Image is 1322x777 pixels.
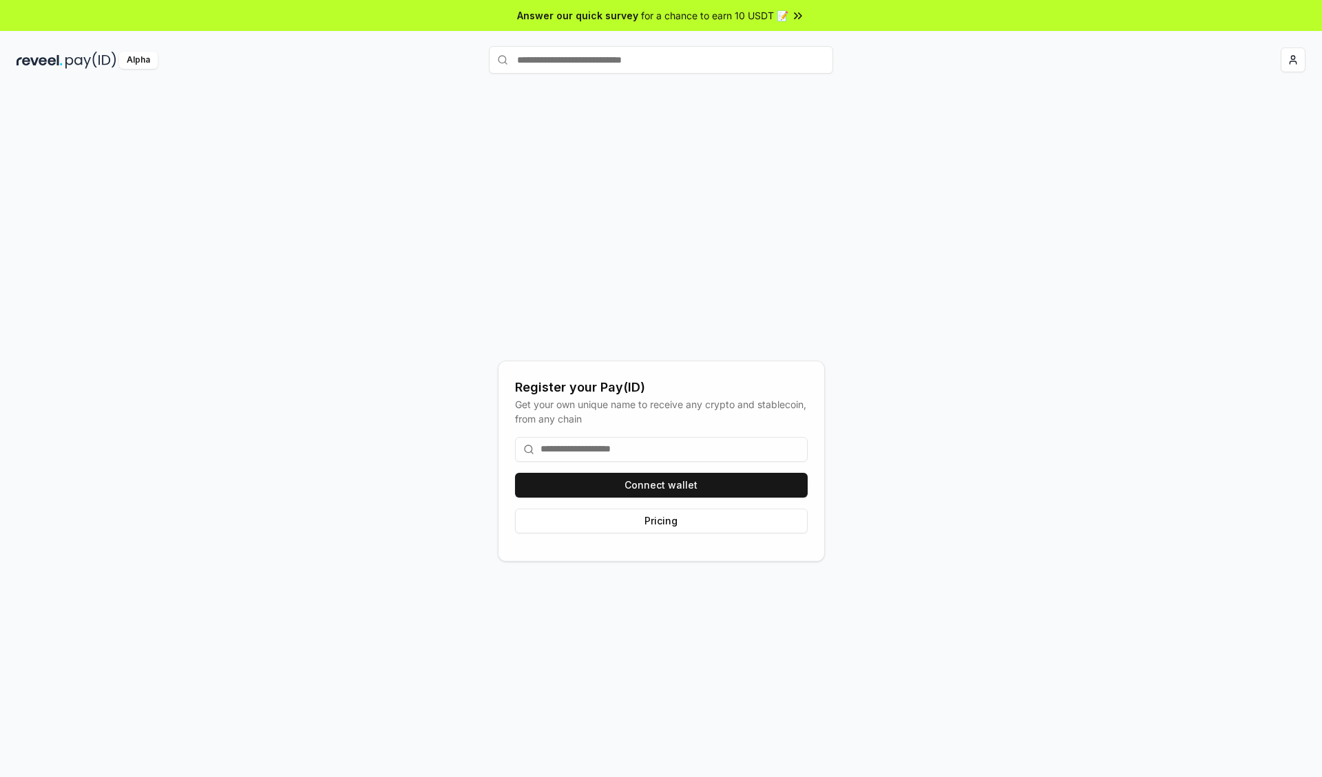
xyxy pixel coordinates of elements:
div: Get your own unique name to receive any crypto and stablecoin, from any chain [515,397,808,426]
img: reveel_dark [17,52,63,69]
img: pay_id [65,52,116,69]
button: Pricing [515,509,808,533]
span: Answer our quick survey [517,8,638,23]
div: Alpha [119,52,158,69]
button: Connect wallet [515,473,808,498]
span: for a chance to earn 10 USDT 📝 [641,8,788,23]
div: Register your Pay(ID) [515,378,808,397]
